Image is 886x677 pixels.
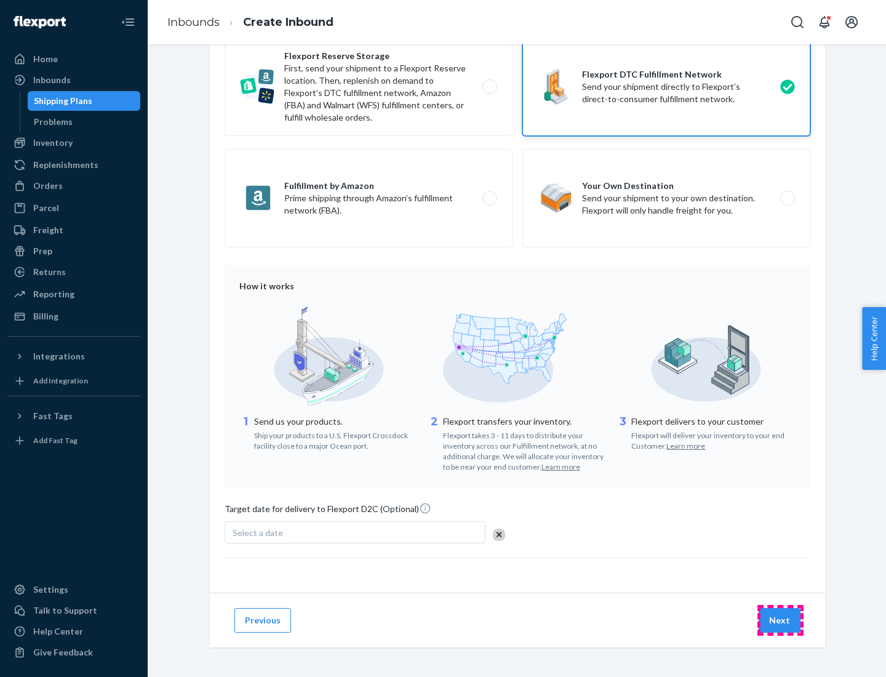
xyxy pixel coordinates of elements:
[239,414,252,451] div: 1
[443,428,607,473] div: Flexport takes 3 - 11 days to distribute your inventory across our Fulfillment network, at no add...
[254,415,418,428] p: Send us your products.
[7,70,140,90] a: Inbounds
[225,502,431,520] span: Target date for delivery to Flexport D2C (Optional)
[28,112,141,132] a: Problems
[7,643,140,662] button: Give Feedback
[33,310,58,322] div: Billing
[33,137,73,149] div: Inventory
[239,280,796,292] div: How it works
[666,441,705,451] button: Learn more
[167,15,220,29] a: Inbounds
[34,116,73,128] div: Problems
[7,49,140,69] a: Home
[7,580,140,599] a: Settings
[7,241,140,261] a: Prep
[7,220,140,240] a: Freight
[34,95,92,107] div: Shipping Plans
[158,4,343,41] ol: breadcrumbs
[443,415,607,428] p: Flexport transfers your inventory.
[839,10,864,34] button: Open account menu
[116,10,140,34] button: Close Navigation
[7,347,140,366] button: Integrations
[254,428,418,451] div: Ship your products to a U.S. Flexport Crossdock facility close to a major Ocean port.
[33,224,63,236] div: Freight
[812,10,837,34] button: Open notifications
[33,53,58,65] div: Home
[233,527,283,538] span: Select a date
[785,10,810,34] button: Open Search Box
[7,155,140,175] a: Replenishments
[7,406,140,426] button: Fast Tags
[7,176,140,196] a: Orders
[33,245,52,257] div: Prep
[7,622,140,641] a: Help Center
[541,462,580,472] button: Learn more
[631,428,796,451] div: Flexport will deliver your inventory to your end Customer.
[33,435,78,446] div: Add Fast Tag
[33,350,85,363] div: Integrations
[33,604,97,617] div: Talk to Support
[7,601,140,620] a: Talk to Support
[862,307,886,370] button: Help Center
[759,608,800,633] button: Next
[7,371,140,391] a: Add Integration
[33,202,59,214] div: Parcel
[631,415,796,428] p: Flexport delivers to your customer
[428,414,441,473] div: 2
[14,16,66,28] img: Flexport logo
[33,159,98,171] div: Replenishments
[33,583,68,596] div: Settings
[617,414,629,451] div: 3
[243,15,333,29] a: Create Inbound
[7,198,140,218] a: Parcel
[33,625,83,638] div: Help Center
[7,133,140,153] a: Inventory
[33,375,88,386] div: Add Integration
[7,284,140,304] a: Reporting
[33,410,73,422] div: Fast Tags
[33,266,66,278] div: Returns
[7,431,140,451] a: Add Fast Tag
[33,74,71,86] div: Inbounds
[7,262,140,282] a: Returns
[33,646,93,659] div: Give Feedback
[28,91,141,111] a: Shipping Plans
[234,608,291,633] button: Previous
[33,180,63,192] div: Orders
[7,306,140,326] a: Billing
[33,288,74,300] div: Reporting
